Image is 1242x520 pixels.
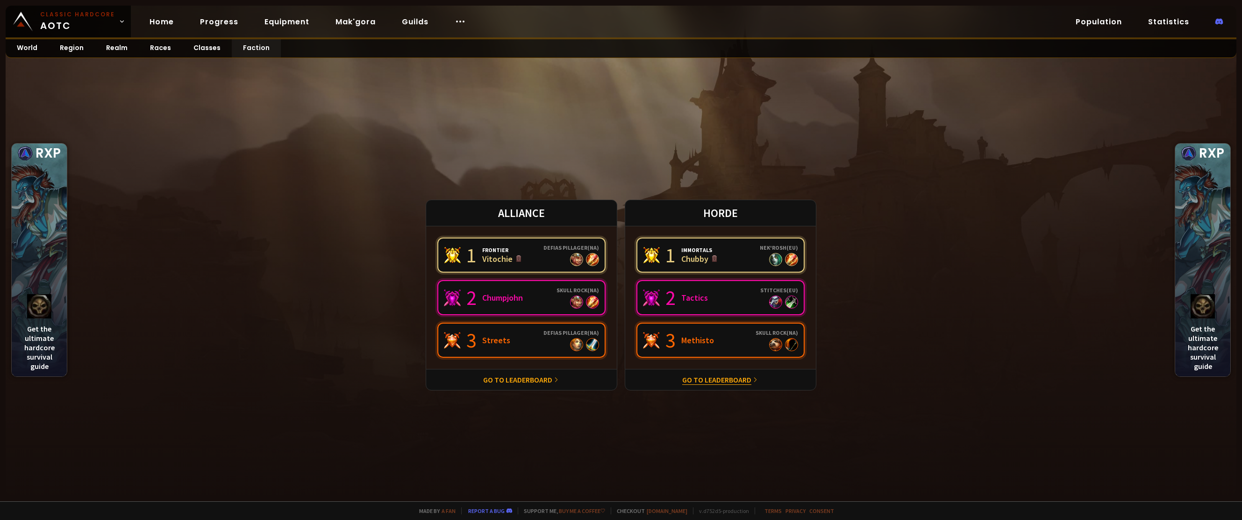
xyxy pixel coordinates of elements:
[760,287,798,294] div: Stitches ( EU )
[49,39,95,58] a: Region
[12,144,67,163] div: RXP
[437,238,606,273] a: 1FrontierVitochieDefias Pillager(NA)
[11,143,67,377] a: rxp logoRXPlogo hcGet the ultimate hardcore survival guide
[40,10,115,33] span: AOTC
[785,507,806,514] a: Privacy
[543,244,599,251] div: Defias Pillager ( NA )
[483,375,552,384] a: Go to leaderboard
[328,12,383,31] a: Mak'gora
[636,323,805,358] a: 3MethistoSkull Rock(NA)
[139,39,182,58] a: Races
[611,507,687,514] span: Checkout
[12,289,67,376] div: Get the ultimate hardcore survival guide
[681,335,714,346] div: Methisto
[1175,289,1230,376] div: Get the ultimate hardcore survival guide
[559,507,605,514] a: Buy me a coffee
[760,244,798,251] div: Nek'Rosh ( EU )
[1068,12,1129,31] a: Population
[6,6,131,37] a: Classic HardcoreAOTC
[764,507,782,514] a: Terms
[518,507,605,514] span: Support me,
[1191,294,1215,318] img: logo hc
[557,287,599,294] div: Skull Rock ( NA )
[809,507,834,514] a: Consent
[636,280,805,315] a: 2TacticsStitches(EU)
[482,292,523,303] div: Chumpjohn
[1181,146,1196,161] img: rxp logo
[232,39,281,58] a: Faction
[437,323,606,358] a: 3StreetsDefias Pillager(NA)
[437,280,606,315] a: 2ChumpjohnSkull Rock(NA)
[414,507,456,514] span: Made by
[182,39,232,58] a: Classes
[681,253,718,264] div: Chubby
[1175,143,1231,377] a: rxp logoRXPlogo hcGet the ultimate hardcore survival guide
[1141,12,1197,31] a: Statistics
[95,39,139,58] a: Realm
[40,10,115,19] small: Classic Hardcore
[394,12,436,31] a: Guilds
[482,246,522,253] div: Frontier
[468,507,505,514] a: Report a bug
[426,200,617,226] div: ALLIANCE
[625,200,816,226] div: HORDE
[442,507,456,514] a: a fan
[681,292,708,303] div: Tactics
[482,335,510,346] div: Streets
[193,12,246,31] a: Progress
[647,507,687,514] a: [DOMAIN_NAME]
[756,329,798,336] div: Skull Rock ( NA )
[682,375,751,384] a: Go to leaderboard
[142,12,181,31] a: Home
[693,507,749,514] span: v. d752d5 - production
[1175,144,1230,163] div: RXP
[6,39,49,58] a: World
[636,238,805,273] a: 1ImmortalsChubbyNek'Rosh(EU)
[681,246,718,253] div: Immortals
[482,253,522,264] div: Vitochie
[543,329,599,336] div: Defias Pillager ( NA )
[18,146,33,161] img: rxp logo
[27,294,51,318] img: logo hc
[257,12,317,31] a: Equipment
